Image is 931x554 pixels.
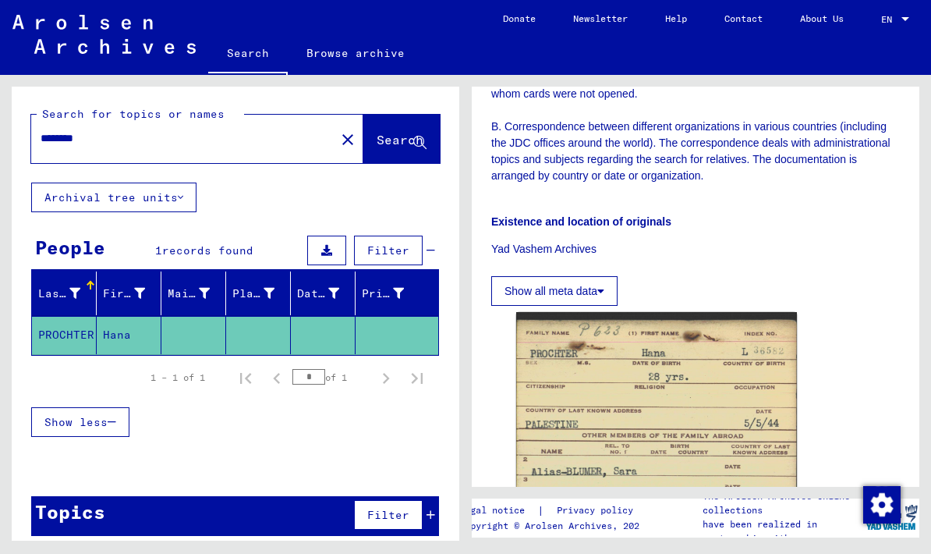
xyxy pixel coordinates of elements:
[232,281,294,306] div: Place of Birth
[168,286,210,302] div: Maiden Name
[288,34,423,72] a: Browse archive
[297,281,359,306] div: Date of Birth
[703,517,864,545] p: have been realized in partnership with
[491,215,671,228] b: Existence and location of originals
[97,316,161,354] mat-cell: Hana
[162,243,253,257] span: records found
[155,243,162,257] span: 1
[703,489,864,517] p: The Arolsen Archives online collections
[354,500,423,530] button: Filter
[363,115,440,163] button: Search
[168,281,229,306] div: Maiden Name
[367,508,409,522] span: Filter
[103,286,145,302] div: First Name
[332,123,363,154] button: Clear
[544,503,652,519] a: Privacy policy
[261,362,292,393] button: Previous page
[459,519,652,533] p: Copyright © Arolsen Archives, 2021
[161,272,226,315] mat-header-cell: Maiden Name
[356,272,438,315] mat-header-cell: Prisoner #
[97,272,161,315] mat-header-cell: First Name
[881,14,898,25] span: EN
[12,15,196,54] img: Arolsen_neg.svg
[354,236,423,265] button: Filter
[297,286,339,302] div: Date of Birth
[32,316,97,354] mat-cell: PROCHTER
[38,286,80,302] div: Last Name
[38,281,100,306] div: Last Name
[42,107,225,121] mat-label: Search for topics or names
[377,132,423,147] span: Search
[402,362,433,393] button: Last page
[362,286,404,302] div: Prisoner #
[459,503,652,519] div: |
[362,281,423,306] div: Prisoner #
[291,272,356,315] mat-header-cell: Date of Birth
[31,407,129,437] button: Show less
[44,415,108,429] span: Show less
[32,272,97,315] mat-header-cell: Last Name
[230,362,261,393] button: First page
[338,130,357,149] mat-icon: close
[370,362,402,393] button: Next page
[31,183,196,212] button: Archival tree units
[35,498,105,526] div: Topics
[226,272,291,315] mat-header-cell: Place of Birth
[103,281,165,306] div: First Name
[232,286,274,302] div: Place of Birth
[367,243,409,257] span: Filter
[863,486,901,524] img: Change consent
[491,276,618,306] button: Show all meta data
[491,241,900,257] p: Yad Vashem Archives
[35,233,105,261] div: People
[208,34,288,75] a: Search
[292,370,370,385] div: of 1
[150,371,205,385] div: 1 – 1 of 1
[459,503,537,519] a: Legal notice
